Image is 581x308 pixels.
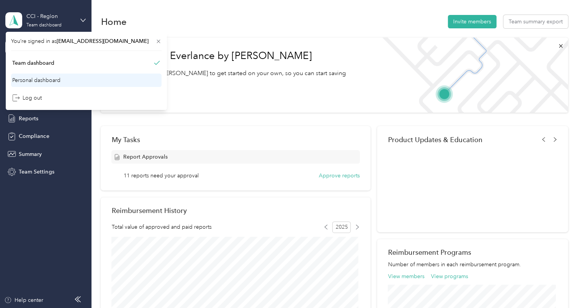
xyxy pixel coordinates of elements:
span: Reports [19,115,38,123]
button: Approve reports [319,172,360,180]
img: Welcome to everlance [375,38,568,113]
div: CCI - Region [26,12,74,20]
span: [EMAIL_ADDRESS][DOMAIN_NAME] [57,38,149,44]
span: Product Updates & Education [388,136,482,144]
button: Invite members [448,15,496,28]
span: Compliance [19,132,49,140]
span: Report Approvals [123,153,167,161]
span: Summary [19,150,42,158]
div: Log out [12,94,42,102]
h1: Welcome to Everlance by [PERSON_NAME] [111,50,364,62]
h2: Reimbursement History [111,206,186,215]
button: View programs [431,272,468,280]
span: 11 reports need your approval [124,172,199,180]
iframe: Everlance-gr Chat Button Frame [538,265,581,308]
p: Read our step-by-[PERSON_NAME] to get started on your own, so you can start saving [DATE]. [111,69,364,87]
p: Number of members in each reimbursement program. [388,260,557,269]
div: Team dashboard [12,59,54,67]
div: Team dashboard [26,23,62,28]
div: My Tasks [111,136,359,144]
button: View members [388,272,424,280]
button: Help center [4,296,43,304]
span: You’re signed in as [11,37,162,45]
h1: Home [101,18,126,26]
div: Personal dashboard [12,76,60,84]
span: Total value of approved and paid reports [111,223,211,231]
span: Team Settings [19,168,54,176]
h2: Reimbursement Programs [388,248,557,256]
button: Team summary export [503,15,568,28]
span: 2025 [332,221,351,233]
